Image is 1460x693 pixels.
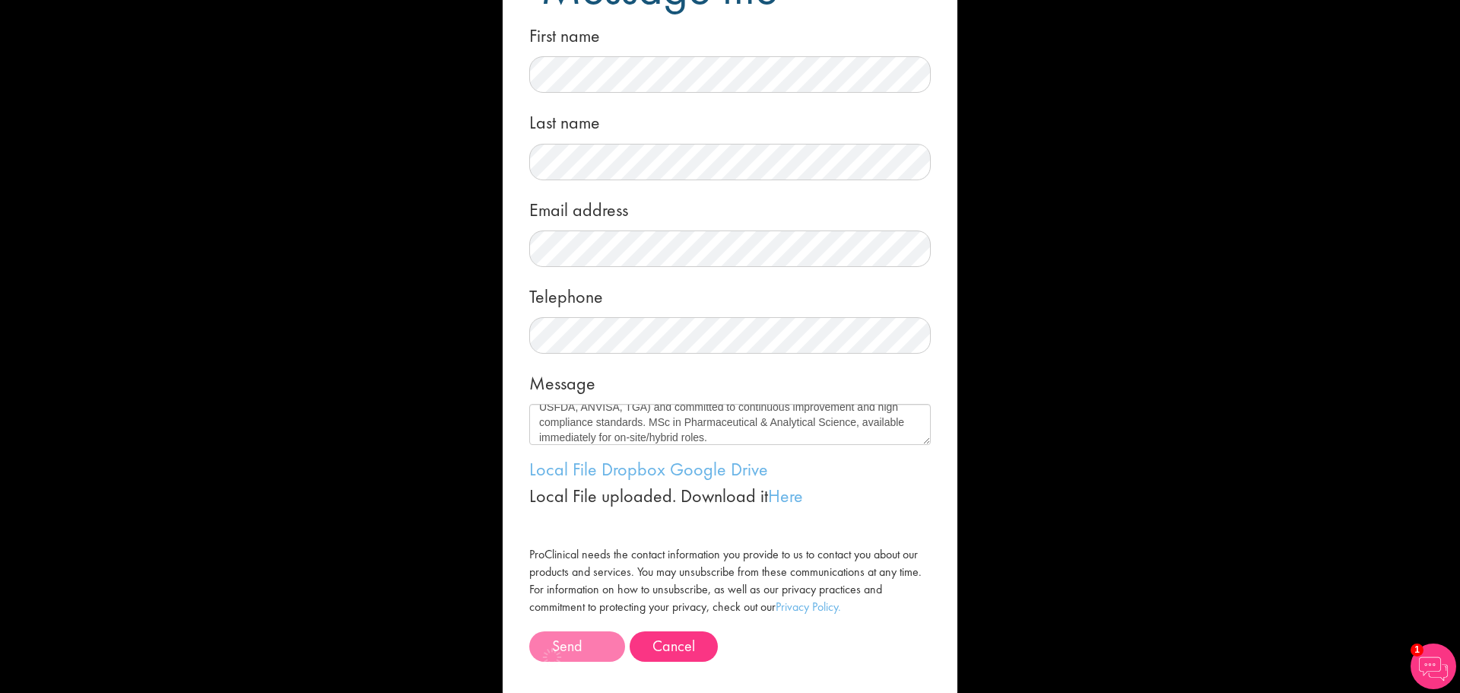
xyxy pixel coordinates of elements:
[1411,644,1423,656] span: 1
[630,631,718,662] button: Cancel
[529,278,603,310] label: Telephone
[529,546,931,615] label: ProClinical needs the contact information you provide to us to contact you about our products and...
[529,192,628,223] label: Email address
[768,484,803,507] a: Here
[529,457,597,481] a: Local File
[552,636,582,656] span: Send
[670,457,768,481] a: Google Drive
[529,631,625,662] button: Send
[601,457,665,481] a: Dropbox
[1411,644,1456,689] img: Chatbot
[529,484,803,507] span: Local File uploaded. Download it
[529,365,595,396] label: Message
[776,599,841,615] a: Privacy Policy.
